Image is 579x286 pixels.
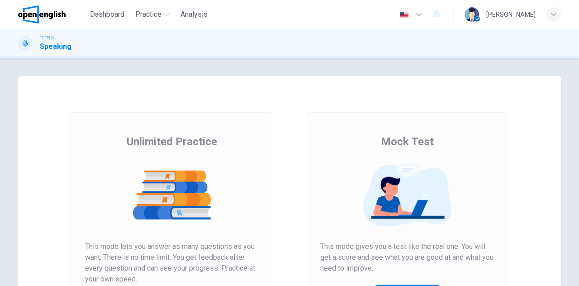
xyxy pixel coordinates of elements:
div: [PERSON_NAME] [486,9,536,20]
span: TOEFL® [40,35,54,41]
span: Mock Test [381,134,434,149]
span: This mode gives you a test like the real one. You will get a score and see what you are good at a... [320,241,494,274]
a: OpenEnglish logo [18,5,86,24]
button: Practice [132,6,173,23]
span: Dashboard [90,9,124,20]
span: Unlimited Practice [127,134,217,149]
h1: Speaking [40,41,71,52]
img: en [399,11,410,18]
button: Dashboard [86,6,128,23]
span: Analysis [180,9,208,20]
button: Analysis [177,6,211,23]
span: This mode lets you answer as many questions as you want. There is no time limit. You get feedback... [85,241,259,285]
img: OpenEnglish logo [18,5,66,24]
img: Profile picture [465,7,479,22]
span: Practice [135,9,161,20]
